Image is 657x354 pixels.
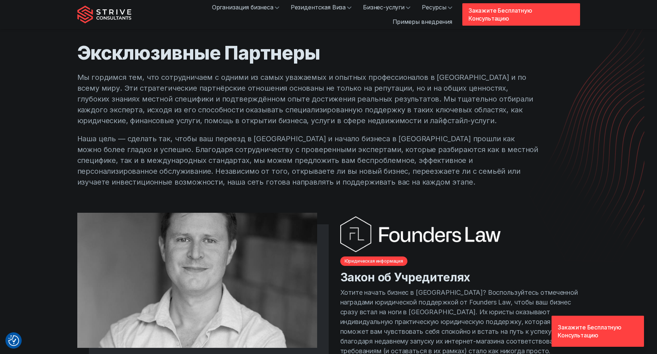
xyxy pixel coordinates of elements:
img: Кнопка повторного получения согласия [8,335,19,346]
h1: Эксклюзивные Партнеры [77,41,540,65]
button: Предпочтения в Согласии [8,335,19,346]
img: Закон об Учредителях [340,216,501,252]
a: Закон об Учредителях [77,219,317,354]
a: Закажите Бесплатную Консультацию [462,3,580,26]
img: Закон об Учредителях [77,213,317,348]
a: Закон об Учредителях [340,216,580,252]
p: Наша цель — сделать так, чтобы ваш переезд в [GEOGRAPHIC_DATA] и начало бизнеса в [GEOGRAPHIC_DAT... [77,133,540,187]
a: Закон об Учредителях [340,270,471,284]
a: Закажите Бесплатную Консультацию [552,316,644,347]
img: Стремитесь к Консультантам [77,5,131,23]
p: Мы гордимся тем, что сотрудничаем с одними из самых уважаемых и опытных профессионалов в [GEOGRAP... [77,72,540,126]
a: Примеры внедрения [387,14,458,29]
span: Юридическая информация [340,256,407,266]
